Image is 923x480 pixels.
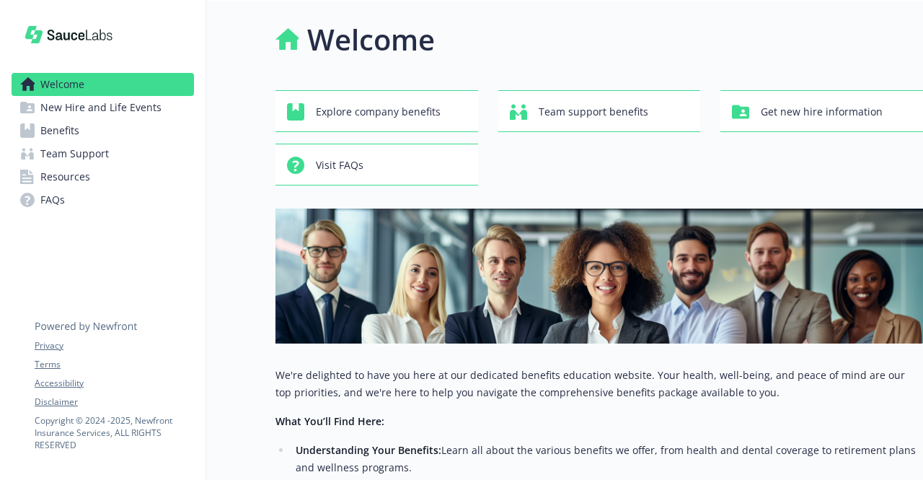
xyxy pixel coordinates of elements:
[40,142,109,165] span: Team Support
[761,98,883,126] span: Get new hire information
[12,119,194,142] a: Benefits
[12,96,194,119] a: New Hire and Life Events
[12,73,194,96] a: Welcome
[40,96,162,119] span: New Hire and Life Events
[291,442,923,476] li: Learn all about the various benefits we offer, from health and dental coverage to retirement plan...
[35,414,193,451] p: Copyright © 2024 - 2025 , Newfront Insurance Services, ALL RIGHTS RESERVED
[296,443,441,457] strong: Understanding Your Benefits:
[720,90,923,132] button: Get new hire information
[12,188,194,211] a: FAQs
[12,142,194,165] a: Team Support
[275,414,384,428] strong: What You’ll Find Here:
[12,165,194,188] a: Resources
[40,188,65,211] span: FAQs
[316,152,363,179] span: Visit FAQs
[275,90,478,132] button: Explore company benefits
[275,144,478,186] button: Visit FAQs
[35,396,193,409] a: Disclaimer
[275,209,923,344] img: overview page banner
[35,339,193,352] a: Privacy
[498,90,701,132] button: Team support benefits
[275,367,923,401] p: We're delighted to have you here at our dedicated benefits education website. Your health, well-b...
[316,98,441,126] span: Explore company benefits
[539,98,648,126] span: Team support benefits
[35,358,193,371] a: Terms
[35,377,193,390] a: Accessibility
[40,119,79,142] span: Benefits
[307,18,435,61] h1: Welcome
[40,73,84,96] span: Welcome
[40,165,90,188] span: Resources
